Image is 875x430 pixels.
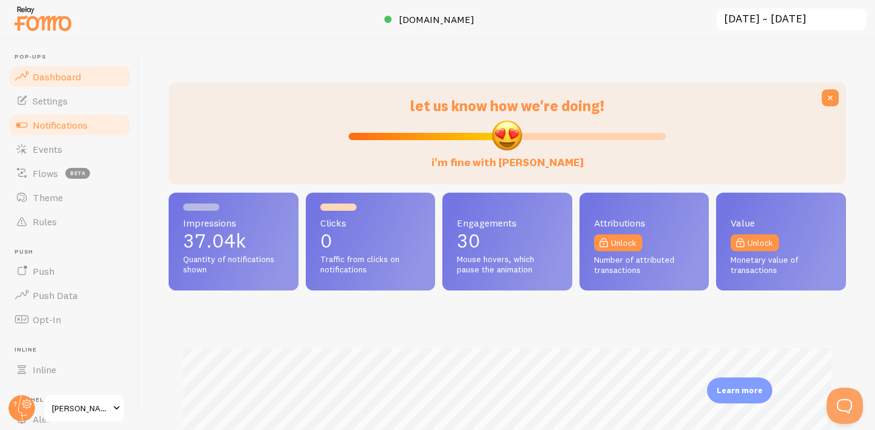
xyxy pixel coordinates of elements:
a: Unlock [594,234,642,251]
a: Unlock [731,234,779,251]
span: Attributions [594,218,695,228]
span: Dashboard [33,71,81,83]
a: Notifications [7,113,132,137]
p: 30 [457,231,558,251]
span: Theme [33,191,63,204]
img: fomo-relay-logo-orange.svg [13,3,73,34]
a: Inline [7,358,132,382]
span: Engagements [457,218,558,228]
p: 0 [320,231,421,251]
span: Inline [15,346,132,354]
iframe: Help Scout Beacon - Open [827,388,863,424]
a: Theme [7,185,132,210]
a: Settings [7,89,132,113]
span: Opt-In [33,313,61,326]
span: Quantity of notifications shown [183,254,284,275]
label: i'm fine with [PERSON_NAME] [431,144,584,170]
span: Push Data [33,289,78,301]
span: Inline [33,364,56,376]
p: Learn more [717,385,763,396]
div: Learn more [707,377,772,403]
span: let us know how we're doing! [410,97,604,115]
img: emoji.png [491,119,523,152]
p: 37.04k [183,231,284,251]
span: Clicks [320,218,421,228]
span: Mouse hovers, which pause the animation [457,254,558,275]
span: Traffic from clicks on notifications [320,254,421,275]
a: [PERSON_NAME] [44,394,125,423]
a: Dashboard [7,65,132,89]
span: Flows [33,167,58,179]
span: [PERSON_NAME] [52,401,109,416]
span: Push [15,248,132,256]
a: Events [7,137,132,161]
span: Impressions [183,218,284,228]
a: Push [7,259,132,283]
span: Events [33,143,62,155]
span: Push [33,265,54,277]
a: Push Data [7,283,132,307]
span: Number of attributed transactions [594,255,695,276]
span: Rules [33,216,57,228]
span: beta [65,168,90,179]
a: Opt-In [7,307,132,332]
a: Flows beta [7,161,132,185]
span: Settings [33,95,68,107]
a: Rules [7,210,132,234]
span: Pop-ups [15,53,132,61]
span: Monetary value of transactions [731,255,831,276]
span: Value [731,218,831,228]
span: Notifications [33,119,88,131]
